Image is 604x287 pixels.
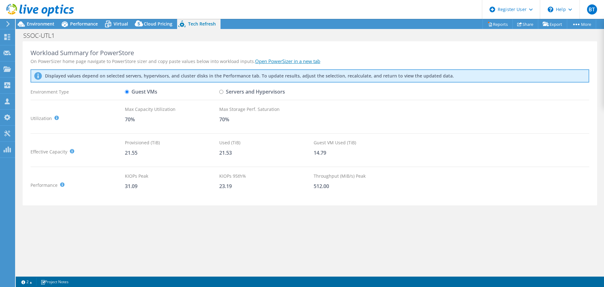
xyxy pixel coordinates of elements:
[587,4,597,14] span: BT
[125,183,219,190] div: 31.09
[219,139,314,146] div: Used (TiB)
[314,173,408,180] div: Throughput (MiB/s) Peak
[114,21,128,27] span: Virtual
[31,139,125,164] div: Effective Capacity
[31,49,589,57] div: Workload Summary for PowerStore
[314,139,408,146] div: Guest VM Used (TiB)
[31,86,125,97] div: Environment Type
[483,19,513,29] a: Reports
[314,183,408,190] div: 512.00
[125,86,157,97] label: Guest VMs
[125,149,219,156] div: 21.55
[219,106,314,113] div: Max Storage Perf. Saturation
[31,58,589,65] div: On PowerSizer home page navigate to PowerStore sizer and copy paste values below into workload in...
[219,149,314,156] div: 21.53
[17,278,36,286] a: 2
[219,90,223,94] input: Servers and Hypervisors
[219,173,314,180] div: KIOPs 95th%
[125,90,129,94] input: Guest VMs
[70,21,98,27] span: Performance
[567,19,596,29] a: More
[512,19,538,29] a: Share
[20,32,64,39] h1: SSOC-UTL1
[31,173,125,198] div: Performance
[188,21,216,27] span: Tech Refresh
[36,278,73,286] a: Project Notes
[144,21,172,27] span: Cloud Pricing
[27,21,54,27] span: Environment
[548,7,553,12] svg: \n
[538,19,567,29] a: Export
[219,183,314,190] div: 23.19
[125,106,219,113] div: Max Capacity Utilization
[314,149,408,156] div: 14.79
[125,139,219,146] div: Provisioned (TiB)
[125,116,219,123] div: 70%
[219,86,285,97] label: Servers and Hypervisors
[45,73,344,79] p: Displayed values depend on selected servers, hypervisors, and cluster disks in the Performance ta...
[219,116,314,123] div: 70%
[255,58,320,64] a: Open PowerSizer in a new tab
[125,173,219,180] div: KIOPs Peak
[31,106,125,131] div: Utilization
